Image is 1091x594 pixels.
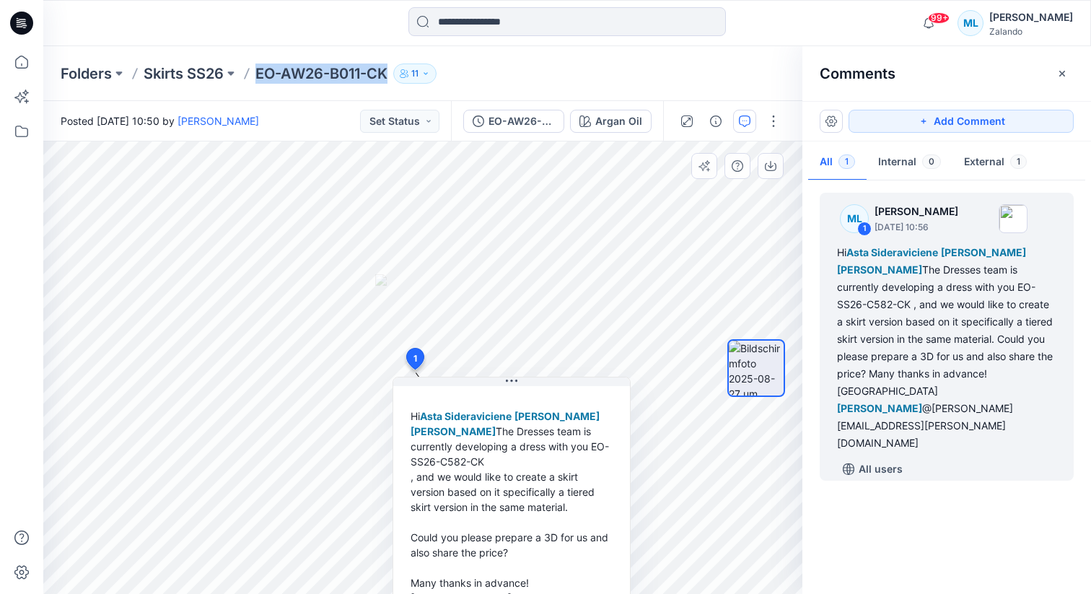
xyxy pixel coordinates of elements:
[928,12,950,24] span: 99+
[875,220,958,235] p: [DATE] 10:56
[1010,154,1027,169] span: 1
[393,64,437,84] button: 11
[411,66,419,82] p: 11
[849,110,1074,133] button: Add Comment
[463,110,564,133] button: EO-AW26-B011-CK
[837,458,908,481] button: All users
[420,410,512,422] span: Asta Sideraviciene
[808,144,867,181] button: All
[989,9,1073,26] div: [PERSON_NAME]
[595,113,642,129] div: Argan Oil
[61,113,259,128] span: Posted [DATE] 10:50 by
[488,113,555,129] div: EO-AW26-B011-CK
[838,154,855,169] span: 1
[61,64,112,84] a: Folders
[570,110,652,133] button: Argan Oil
[846,246,938,258] span: Asta Sideraviciene
[413,352,417,365] span: 1
[840,204,869,233] div: ML
[941,246,1026,258] span: [PERSON_NAME]
[875,203,958,220] p: [PERSON_NAME]
[958,10,983,36] div: ML
[820,65,895,82] h2: Comments
[837,244,1056,452] div: Hi The Dresses team is currently developing a dress with you EO-SS26-C582-CK , and we would like ...
[729,341,784,396] img: Bildschirmfoto 2025-08-27 um 10.50.49
[922,154,941,169] span: 0
[144,64,224,84] a: Skirts SS26
[255,64,387,84] p: EO-AW26-B011-CK
[837,402,922,414] span: [PERSON_NAME]
[989,26,1073,37] div: Zalando
[857,222,872,236] div: 1
[952,144,1038,181] button: External
[704,110,727,133] button: Details
[178,115,259,127] a: [PERSON_NAME]
[837,263,922,276] span: [PERSON_NAME]
[514,410,600,422] span: [PERSON_NAME]
[411,425,496,437] span: [PERSON_NAME]
[867,144,952,181] button: Internal
[859,460,903,478] p: All users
